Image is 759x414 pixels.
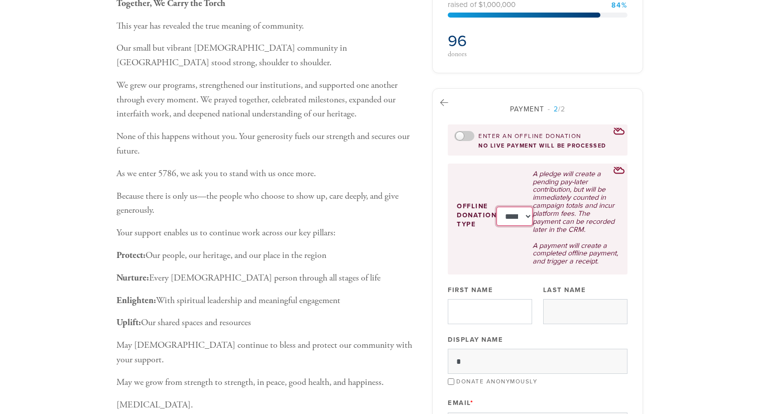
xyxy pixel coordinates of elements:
div: 84% [611,2,627,9]
span: /2 [548,105,565,113]
b: Nurture: [116,272,149,284]
p: Your support enables us to continue work across our key pillars: [116,226,417,240]
p: A payment will create a completed offline payment, and trigger a receipt. [533,242,618,266]
label: Donate Anonymously [456,378,537,385]
label: Last Name [543,286,586,295]
p: May we grow from strength to strength, in peace, good health, and happiness. [116,375,417,390]
p: Because there is only us—the people who choose to show up, care deeply, and give generously. [116,189,417,218]
p: [MEDICAL_DATA]. [116,398,417,412]
span: This field is required. [470,399,474,407]
p: This year has revealed the true meaning of community. [116,19,417,34]
label: Display Name [448,335,503,344]
div: no live payment will be processed [454,143,621,149]
span: 2 [554,105,558,113]
div: donors [448,51,535,58]
b: Uplift: [116,317,141,328]
label: Offline donation type [457,202,496,229]
label: Email [448,398,473,407]
p: Our people, our heritage, and our place in the region [116,248,417,263]
p: As we enter 5786, we ask you to stand with us once more. [116,167,417,181]
p: We grew our programs, strengthened our institutions, and supported one another through every mome... [116,78,417,121]
div: raised of $1,000,000 [448,1,627,9]
p: Our shared spaces and resources [116,316,417,330]
label: First Name [448,286,493,295]
b: Enlighten: [116,295,156,306]
b: Protect: [116,249,146,261]
p: None of this happens without you. Your generosity fuels our strength and secures our future. [116,129,417,159]
p: With spiritual leadership and meaningful engagement [116,294,417,308]
p: May [DEMOGRAPHIC_DATA] continue to bless and protect our community with your support. [116,338,417,367]
p: A pledge will create a pending pay-later contribution, but will be immediately counted in campaig... [533,170,618,234]
h2: 96 [448,32,535,51]
div: Payment [448,104,627,114]
p: Our small but vibrant [DEMOGRAPHIC_DATA] community in [GEOGRAPHIC_DATA] stood strong, shoulder to... [116,41,417,70]
p: Every [DEMOGRAPHIC_DATA] person through all stages of life [116,271,417,286]
label: Enter an offline donation [478,132,581,141]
